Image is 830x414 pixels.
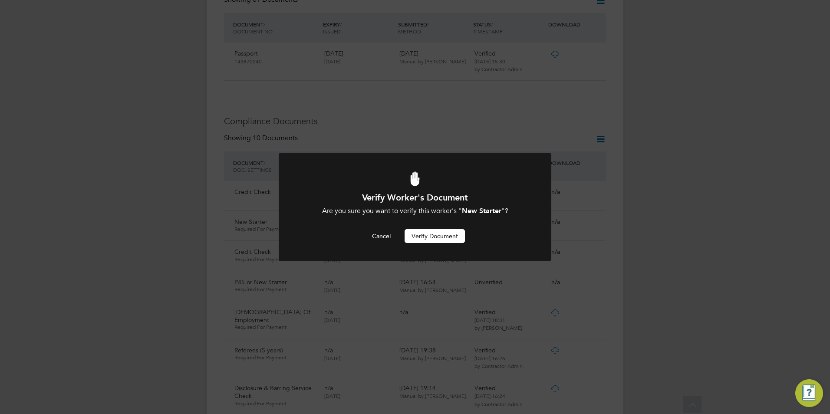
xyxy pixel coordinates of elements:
div: Are you sure you want to verify this worker's " "? [302,207,528,216]
h1: Verify Worker's Document [302,192,528,203]
button: Verify Document [405,229,465,243]
button: Engage Resource Center [795,379,823,407]
b: New Starter [462,207,501,215]
button: Cancel [365,229,398,243]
